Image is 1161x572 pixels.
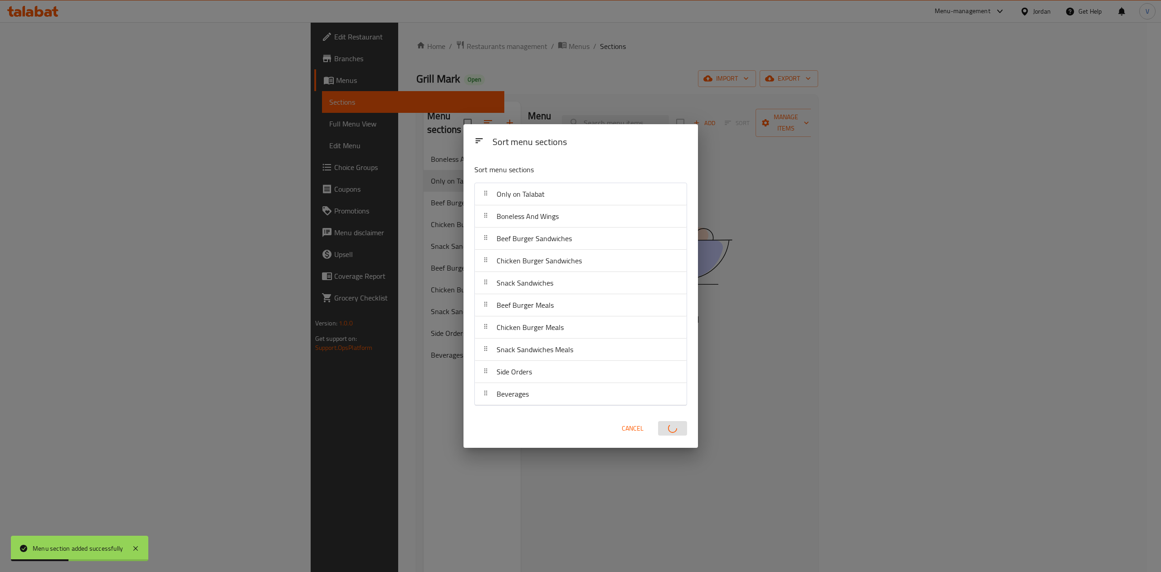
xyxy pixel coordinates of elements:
p: Sort menu sections [474,164,643,175]
span: Beverages [497,387,529,401]
span: Cancel [622,423,644,434]
span: Snack Sandwiches Meals [497,343,573,356]
button: Cancel [618,420,647,437]
div: Chicken Burger Sandwiches [475,250,687,272]
div: Snack Sandwiches [475,272,687,294]
div: Side Orders [475,361,687,383]
span: Beef Burger Meals [497,298,554,312]
span: Chicken Burger Meals [497,320,564,334]
span: Boneless And Wings [497,209,559,223]
div: Beef Burger Meals [475,294,687,316]
span: Side Orders [497,365,532,378]
span: Only on Talabat [497,187,545,201]
div: Beef Burger Sandwiches [475,228,687,250]
div: Snack Sandwiches Meals [475,339,687,361]
div: Sort menu sections [489,132,691,153]
div: Boneless And Wings [475,205,687,228]
div: Menu section added successfully [33,543,123,553]
span: Beef Burger Sandwiches [497,232,572,245]
div: Chicken Burger Meals [475,316,687,339]
div: Beverages [475,383,687,405]
span: Snack Sandwiches [497,276,553,290]
span: Chicken Burger Sandwiches [497,254,582,267]
div: Only on Talabat [475,183,687,205]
